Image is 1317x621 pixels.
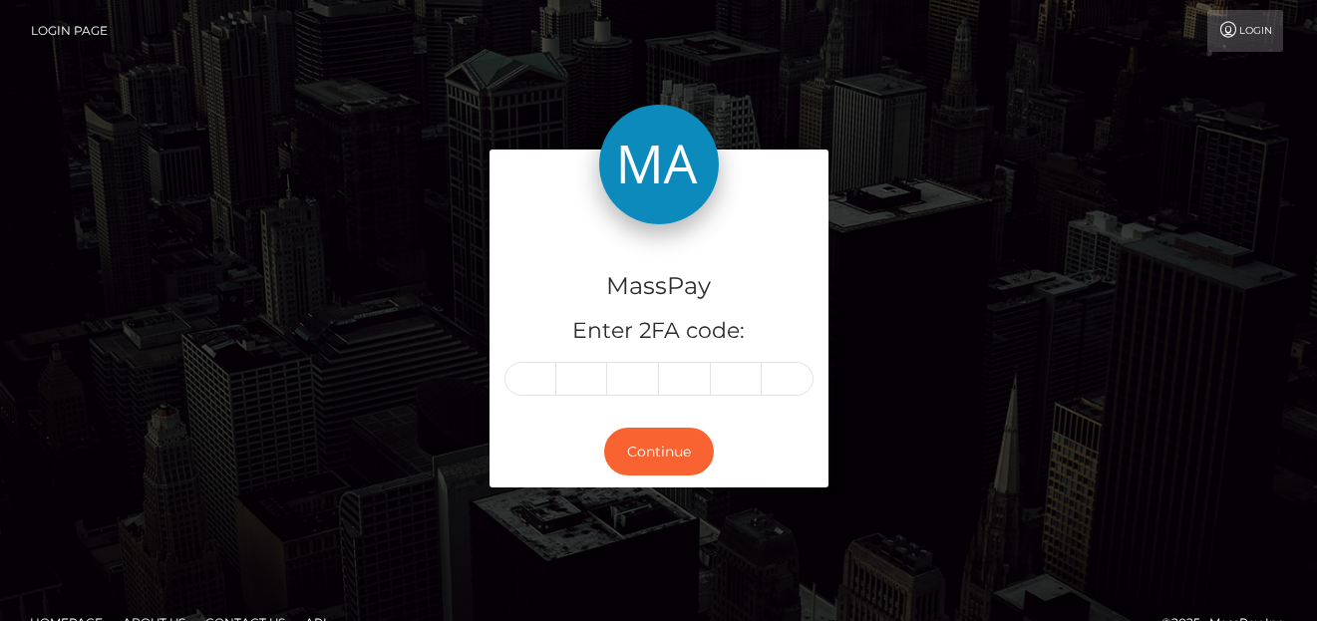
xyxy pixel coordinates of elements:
button: Continue [604,428,714,476]
a: Login [1207,10,1283,52]
h5: Enter 2FA code: [504,316,814,347]
img: MassPay [599,105,719,224]
h4: MassPay [504,269,814,304]
a: Login Page [31,10,108,52]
